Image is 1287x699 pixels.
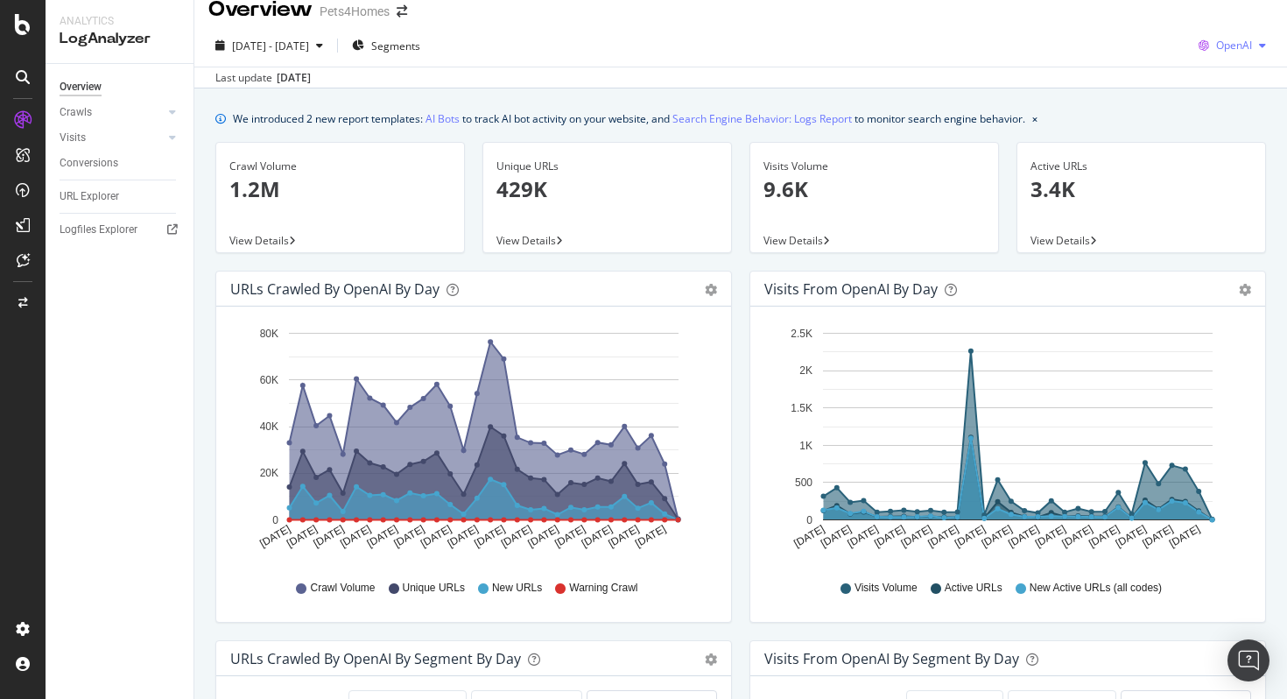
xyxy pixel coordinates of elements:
[208,32,330,60] button: [DATE] - [DATE]
[806,514,812,526] text: 0
[1033,523,1068,550] text: [DATE]
[472,523,507,550] text: [DATE]
[365,523,400,550] text: [DATE]
[580,523,615,550] text: [DATE]
[499,523,534,550] text: [DATE]
[872,523,907,550] text: [DATE]
[819,523,854,550] text: [DATE]
[446,523,481,550] text: [DATE]
[552,523,587,550] text: [DATE]
[403,581,465,596] span: Unique URLs
[60,187,181,206] a: URL Explorer
[764,321,1251,564] svg: A chart.
[899,523,934,550] text: [DATE]
[272,514,278,526] text: 0
[1030,233,1090,248] span: View Details
[60,129,164,147] a: Visits
[569,581,637,596] span: Warning Crawl
[980,523,1015,550] text: [DATE]
[233,109,1025,128] div: We introduced 2 new report templates: to track AI bot activity on your website, and to monitor se...
[705,284,717,296] div: gear
[230,321,717,564] svg: A chart.
[1028,106,1042,131] button: close banner
[795,477,812,489] text: 500
[1006,523,1041,550] text: [DATE]
[1030,159,1252,174] div: Active URLs
[1087,523,1122,550] text: [DATE]
[1060,523,1095,550] text: [DATE]
[320,3,390,20] div: Pets4Homes
[791,523,826,550] text: [DATE]
[945,581,1002,596] span: Active URLs
[232,39,309,53] span: [DATE] - [DATE]
[705,653,717,666] div: gear
[60,154,118,173] div: Conversions
[925,523,960,550] text: [DATE]
[60,78,102,96] div: Overview
[425,109,460,128] a: AI Bots
[1192,32,1273,60] button: OpenAI
[371,39,420,53] span: Segments
[312,523,347,550] text: [DATE]
[1216,38,1252,53] span: OpenAI
[310,581,375,596] span: Crawl Volume
[391,523,426,550] text: [DATE]
[764,650,1019,667] div: Visits from OpenAI By Segment By Day
[60,221,181,239] a: Logfiles Explorer
[229,233,289,248] span: View Details
[606,523,641,550] text: [DATE]
[763,174,985,204] p: 9.6K
[791,328,812,340] text: 2.5K
[338,523,373,550] text: [DATE]
[799,365,812,378] text: 2K
[230,650,521,667] div: URLs Crawled by OpenAI By Segment By Day
[345,32,427,60] button: Segments
[763,233,823,248] span: View Details
[1030,581,1162,596] span: New Active URLs (all codes)
[763,159,985,174] div: Visits Volume
[60,221,137,239] div: Logfiles Explorer
[633,523,668,550] text: [DATE]
[846,523,881,550] text: [DATE]
[672,109,852,128] a: Search Engine Behavior: Logs Report
[60,187,119,206] div: URL Explorer
[215,70,311,86] div: Last update
[260,328,278,340] text: 80K
[953,523,988,550] text: [DATE]
[60,78,181,96] a: Overview
[260,468,278,480] text: 20K
[1167,523,1202,550] text: [DATE]
[526,523,561,550] text: [DATE]
[854,581,918,596] span: Visits Volume
[496,233,556,248] span: View Details
[60,103,92,122] div: Crawls
[215,109,1266,128] div: info banner
[418,523,454,550] text: [DATE]
[260,374,278,386] text: 60K
[1030,174,1252,204] p: 3.4K
[799,440,812,452] text: 1K
[1239,284,1251,296] div: gear
[60,154,181,173] a: Conversions
[496,159,718,174] div: Unique URLs
[229,159,451,174] div: Crawl Volume
[60,14,179,29] div: Analytics
[230,280,440,298] div: URLs Crawled by OpenAI by day
[277,70,311,86] div: [DATE]
[60,129,86,147] div: Visits
[397,5,407,18] div: arrow-right-arrow-left
[496,174,718,204] p: 429K
[1114,523,1149,550] text: [DATE]
[60,29,179,49] div: LogAnalyzer
[260,420,278,433] text: 40K
[257,523,292,550] text: [DATE]
[791,402,812,414] text: 1.5K
[285,523,320,550] text: [DATE]
[1140,523,1175,550] text: [DATE]
[492,581,542,596] span: New URLs
[60,103,164,122] a: Crawls
[764,280,938,298] div: Visits from OpenAI by day
[1227,639,1269,681] div: Open Intercom Messenger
